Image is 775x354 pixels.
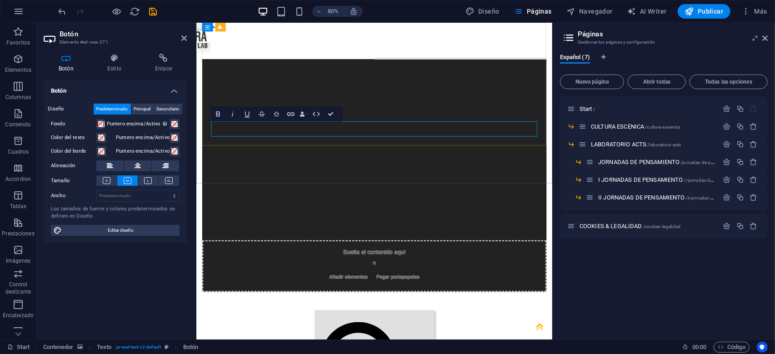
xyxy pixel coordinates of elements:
[628,75,686,89] button: Abrir todas
[51,175,96,186] label: Tamaño
[5,121,31,128] p: Contenido
[577,223,719,229] div: COOKIES & LEGALIDAD/cookies-legalidad
[678,4,731,19] button: Publicar
[8,148,29,155] p: Cuadros
[211,107,225,121] button: Bold (Ctrl+B)
[7,342,30,353] a: Haz clic para cancelar la selección y doble clic para abrir páginas
[750,158,758,166] div: Eliminar
[3,312,34,319] p: Encabezado
[741,7,767,16] span: Más
[598,159,740,165] span: Haz clic para abrir la página
[723,105,731,113] div: Configuración
[148,6,159,17] i: Guardar (Ctrl+S)
[577,106,719,112] div: Start/
[648,142,681,147] span: /laboratorio-acts
[183,342,198,353] span: Haz clic para seleccionar y doble clic para editar
[240,107,254,121] button: Underline (Ctrl+U)
[116,146,170,157] label: Puntero encima/Activo
[578,30,768,38] h2: Páginas
[514,7,552,16] span: Páginas
[299,107,309,121] button: Data Bindings
[510,4,555,19] button: Páginas
[588,141,719,147] div: LABORATORIO ACTS/laboratorio-acts
[564,79,620,85] span: Nueva página
[2,230,34,237] p: Prestaciones
[690,75,768,89] button: Todas las opciones
[699,344,700,350] span: :
[632,79,682,85] span: Abrir todas
[627,7,667,16] span: AI Writer
[116,132,170,143] label: Puntero encima/Activo
[350,7,358,15] i: Al redimensionar, ajustar el nivel de zoom automáticamente para ajustarse al dispositivo elegido.
[723,176,731,184] div: Configuración
[6,257,30,264] p: Imágenes
[714,342,750,353] button: Código
[723,222,731,230] div: Configuración
[595,177,719,183] div: I JORNADAS DE PENSAMIENTO/i-jornadas-de-pensamiento
[92,54,140,73] h4: Estilo
[566,7,613,16] span: Navegador
[591,141,681,148] span: LABORATORIO ACTS
[750,176,758,184] div: Eliminar
[750,140,758,148] div: Eliminar
[684,178,741,183] span: /i-jornadas-de-pensamiento
[588,124,719,130] div: CULTURA ESCÉNICA/cultura-escenica
[44,80,187,96] h4: Botón
[736,105,744,113] div: Duplicar
[51,205,180,220] div: Los tamaños de fuente y colores predeterminados se definen en Diseño.
[107,119,170,130] label: Puntero encima/Activo
[154,104,182,115] button: Secundario
[51,119,96,130] label: Fondo
[255,107,269,121] button: Strikethrough
[680,160,740,165] span: /jornadas-de-pensamiento-6
[165,344,169,349] i: Este elemento es un preajuste personalizable
[60,38,169,46] h3: Elemento #ed-new-271
[51,132,96,143] label: Color del texto
[462,4,503,19] button: Diseño
[10,203,27,210] p: Tablas
[723,140,731,148] div: Configuración
[162,311,218,324] span: Añadir elementos
[580,223,680,229] span: Haz clic para abrir la página
[718,342,745,353] span: Código
[591,123,680,130] span: Haz clic para abrir la página
[6,39,30,46] p: Favoritos
[645,125,680,130] span: /cultura-escenica
[692,342,706,353] span: 00 00
[65,225,177,236] span: Editar diseño
[563,4,616,19] button: Navegador
[738,4,771,19] button: Más
[736,158,744,166] div: Duplicar
[694,79,764,85] span: Todas las opciones
[130,6,140,17] button: reload
[750,105,758,113] div: La página principal no puede eliminarse
[598,194,744,201] span: Haz clic para abrir la página
[750,123,758,130] div: Eliminar
[270,107,283,121] button: Icons
[57,6,68,17] button: undo
[157,104,180,115] span: Secundario
[723,194,731,201] div: Configuración
[51,160,96,171] label: Alineación
[736,194,744,201] div: Duplicar
[57,6,68,17] i: Deshacer: Añadir elemento (Ctrl+Z)
[560,54,768,71] div: Pestañas de idiomas
[685,7,724,16] span: Publicar
[43,342,199,353] nav: breadcrumb
[97,342,111,353] span: Haz clic para seleccionar y doble clic para editar
[48,104,94,115] label: Diseño
[7,272,438,336] div: Suelta el contenido aquí
[750,222,758,230] div: Eliminar
[111,6,122,17] button: Haz clic para salir del modo de previsualización y seguir editando
[736,222,744,230] div: Duplicar
[134,104,151,115] span: Principal
[578,38,750,46] h3: Gestionar tus páginas y configuración
[593,107,595,112] span: /
[5,175,31,183] p: Accordion
[94,104,131,115] button: Predeterminado
[284,107,298,121] button: Link
[595,159,719,165] div: JORNADAS DE PENSAMIENTO/jornadas-de-pensamiento-6
[51,193,96,198] label: Ancho
[60,30,187,38] h2: Botón
[326,6,340,17] h6: 80%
